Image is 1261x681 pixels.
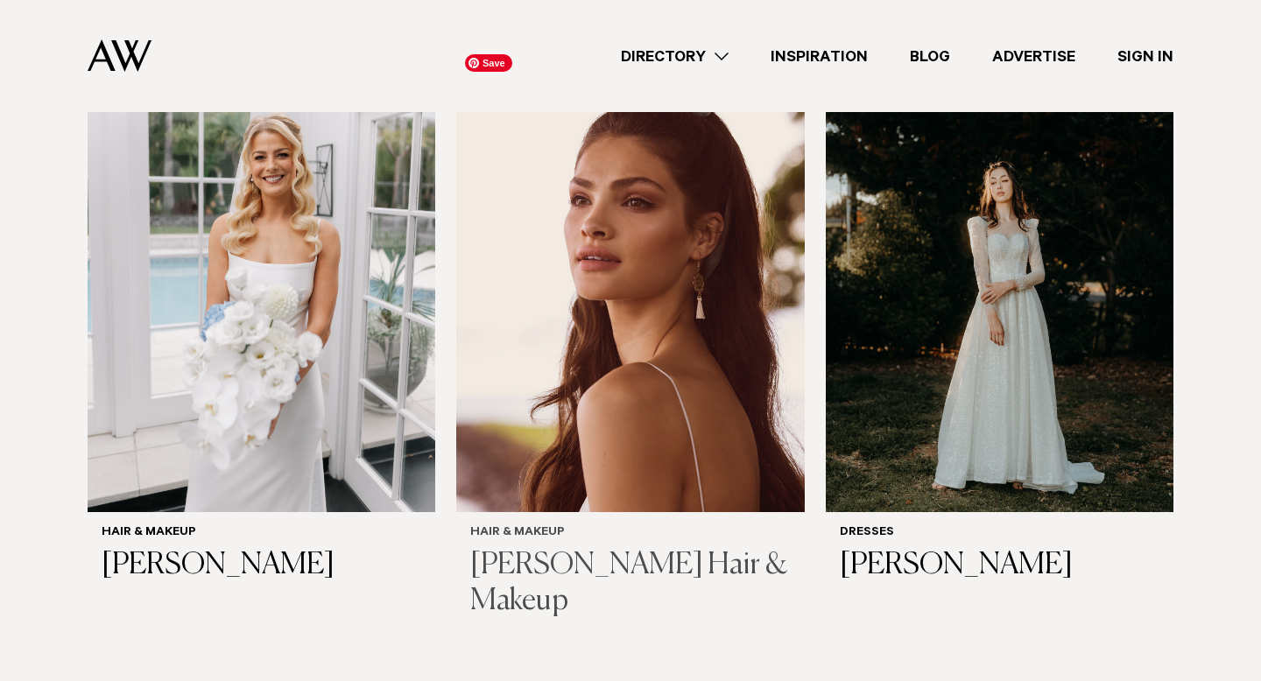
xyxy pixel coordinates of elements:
[102,526,421,541] h6: Hair & Makeup
[88,46,435,598] a: Auckland Weddings Hair & Makeup | Silvia Pieva Hair & Makeup [PERSON_NAME]
[826,46,1173,598] a: Auckland Weddings Dresses | Jenny Bridal Dresses [PERSON_NAME]
[889,45,971,68] a: Blog
[840,548,1159,584] h3: [PERSON_NAME]
[465,54,512,72] span: Save
[456,46,804,633] a: Auckland Weddings Hair & Makeup | Rochelle Noble Hair & Makeup Hair & Makeup [PERSON_NAME] Hair &...
[840,526,1159,541] h6: Dresses
[102,548,421,584] h3: [PERSON_NAME]
[470,526,790,541] h6: Hair & Makeup
[1096,45,1194,68] a: Sign In
[826,46,1173,512] img: Auckland Weddings Dresses | Jenny Bridal
[470,548,790,620] h3: [PERSON_NAME] Hair & Makeup
[600,45,750,68] a: Directory
[88,39,151,72] img: Auckland Weddings Logo
[456,46,804,512] img: Auckland Weddings Hair & Makeup | Rochelle Noble Hair & Makeup
[971,45,1096,68] a: Advertise
[750,45,889,68] a: Inspiration
[88,46,435,512] img: Auckland Weddings Hair & Makeup | Silvia Pieva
